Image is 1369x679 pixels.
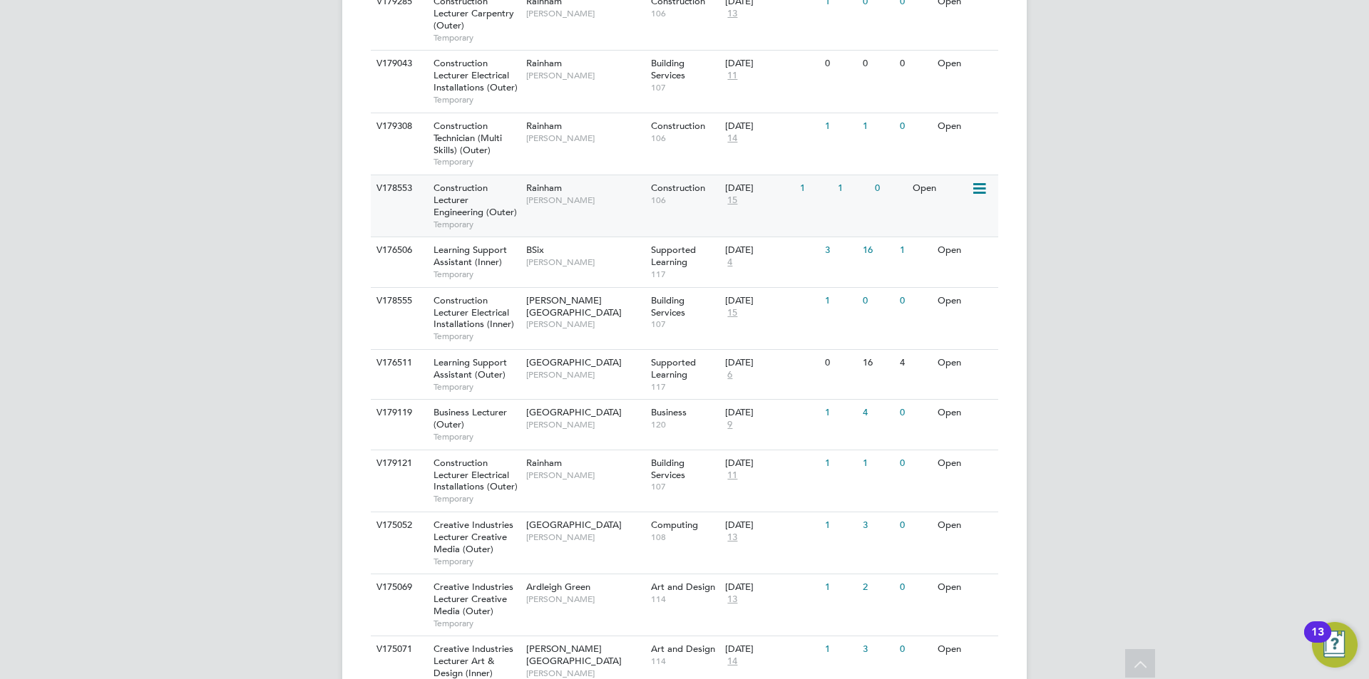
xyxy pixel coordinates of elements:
[434,182,517,218] span: Construction Lecturer Engineering (Outer)
[859,350,896,376] div: 16
[651,294,685,318] span: Building Services
[859,512,896,539] div: 3
[651,8,719,19] span: 106
[725,532,739,544] span: 13
[934,288,996,314] div: Open
[725,58,818,70] div: [DATE]
[526,57,562,69] span: Rainham
[651,356,696,380] span: Supported Learning
[725,295,818,307] div: [DATE]
[896,288,933,314] div: 0
[526,594,644,605] span: [PERSON_NAME]
[821,113,858,140] div: 1
[896,113,933,140] div: 0
[373,51,423,77] div: V179043
[373,288,423,314] div: V178555
[526,532,644,543] span: [PERSON_NAME]
[651,655,719,667] span: 114
[859,113,896,140] div: 1
[373,237,423,264] div: V176506
[526,668,644,679] span: [PERSON_NAME]
[725,419,734,431] span: 9
[896,636,933,663] div: 0
[821,288,858,314] div: 1
[725,643,818,655] div: [DATE]
[651,481,719,492] span: 107
[821,450,858,477] div: 1
[821,350,858,376] div: 0
[526,256,644,268] span: [PERSON_NAME]
[934,512,996,539] div: Open
[725,195,739,207] span: 15
[526,70,644,81] span: [PERSON_NAME]
[796,175,834,202] div: 1
[821,636,858,663] div: 1
[896,400,933,426] div: 0
[725,369,734,381] span: 6
[934,400,996,426] div: Open
[896,450,933,477] div: 0
[526,356,622,368] span: [GEOGRAPHIC_DATA]
[725,357,818,369] div: [DATE]
[821,512,858,539] div: 1
[725,133,739,145] span: 14
[651,406,687,418] span: Business
[651,318,719,330] span: 107
[373,636,423,663] div: V175071
[651,182,705,194] span: Construction
[651,133,719,144] span: 106
[896,574,933,601] div: 0
[434,356,507,380] span: Learning Support Assistant (Outer)
[434,581,513,617] span: Creative Industries Lecturer Creative Media (Outer)
[725,470,739,482] span: 11
[934,51,996,77] div: Open
[834,175,871,202] div: 1
[526,133,644,144] span: [PERSON_NAME]
[651,269,719,280] span: 117
[434,32,519,43] span: Temporary
[934,237,996,264] div: Open
[725,655,739,668] span: 14
[434,120,502,156] span: Construction Technician (Multi Skills) (Outer)
[859,636,896,663] div: 3
[859,450,896,477] div: 1
[651,419,719,430] span: 120
[651,57,685,81] span: Building Services
[821,400,858,426] div: 1
[434,457,518,493] span: Construction Lecturer Electrical Installations (Outer)
[526,369,644,380] span: [PERSON_NAME]
[651,82,719,93] span: 107
[526,182,562,194] span: Rainham
[434,406,507,430] span: Business Lecturer (Outer)
[725,457,818,470] div: [DATE]
[651,457,685,481] span: Building Services
[434,156,519,167] span: Temporary
[651,195,719,206] span: 106
[434,244,507,268] span: Learning Support Assistant (Inner)
[859,574,896,601] div: 2
[1311,632,1324,651] div: 13
[725,307,739,319] span: 15
[896,350,933,376] div: 4
[725,182,793,195] div: [DATE]
[934,450,996,477] div: Open
[373,113,423,140] div: V179308
[859,237,896,264] div: 16
[934,636,996,663] div: Open
[725,519,818,532] div: [DATE]
[526,195,644,206] span: [PERSON_NAME]
[373,512,423,539] div: V175052
[434,381,519,393] span: Temporary
[934,350,996,376] div: Open
[526,244,544,256] span: BSix
[434,556,519,567] span: Temporary
[651,643,715,655] span: Art and Design
[725,407,818,419] div: [DATE]
[526,120,562,132] span: Rainham
[651,244,696,268] span: Supported Learning
[859,51,896,77] div: 0
[651,581,715,593] span: Art and Design
[373,350,423,376] div: V176511
[725,244,818,256] div: [DATE]
[526,643,622,667] span: [PERSON_NAME][GEOGRAPHIC_DATA]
